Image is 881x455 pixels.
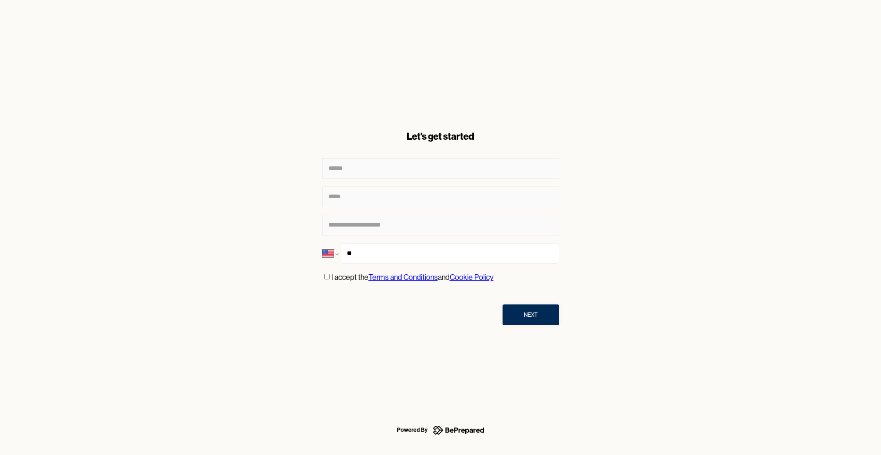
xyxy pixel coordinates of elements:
a: Cookie Policy [450,273,494,282]
div: Let's get started [322,130,559,143]
p: I accept the and [331,271,494,284]
a: Terms and Conditions [369,273,438,282]
div: Next [524,310,537,320]
div: Powered By [397,424,428,436]
button: Next [503,304,559,325]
